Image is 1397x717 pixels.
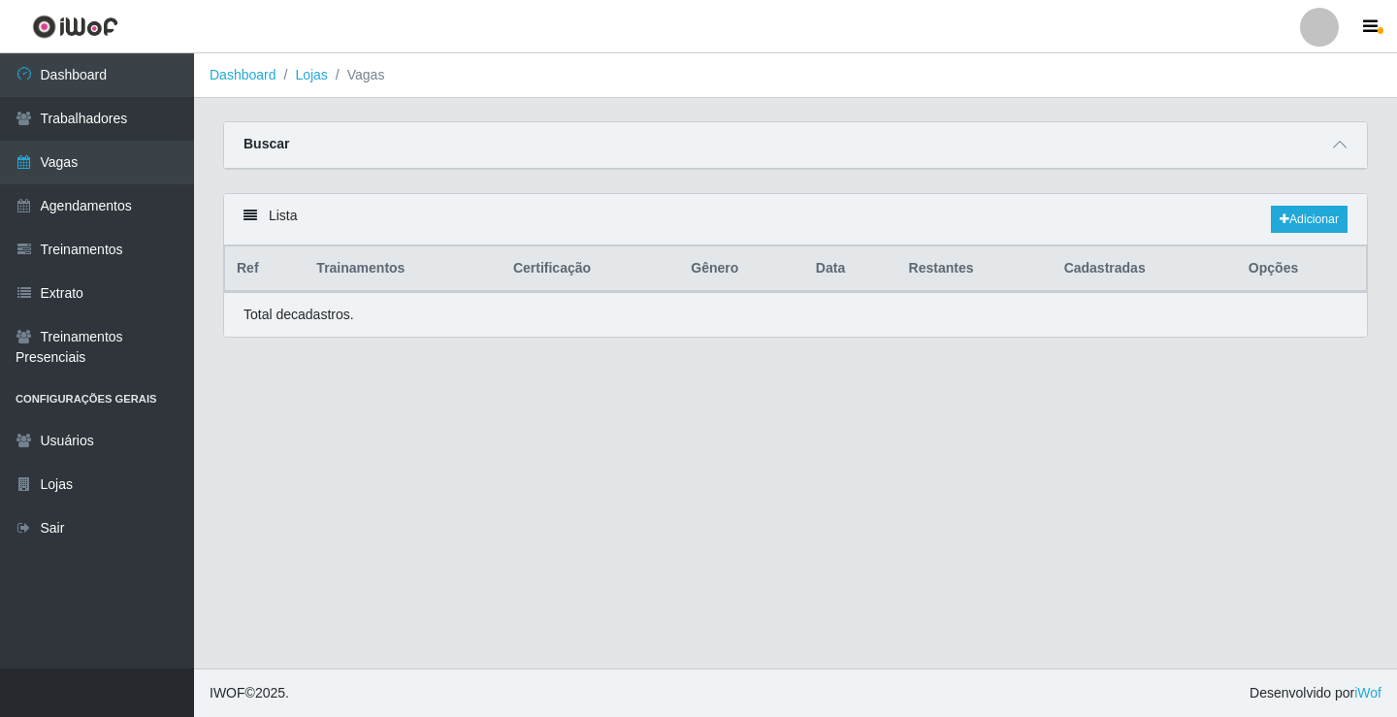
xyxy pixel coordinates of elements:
[244,305,354,325] p: Total de cadastros.
[32,15,118,39] img: CoreUI Logo
[295,67,327,82] a: Lojas
[679,246,804,292] th: Gênero
[1354,685,1381,701] a: iWof
[328,65,385,85] li: Vagas
[224,194,1367,245] div: Lista
[210,685,245,701] span: IWOF
[1053,246,1237,292] th: Cadastradas
[897,246,1053,292] th: Restantes
[1250,683,1381,703] span: Desenvolvido por
[210,683,289,703] span: © 2025 .
[1271,206,1348,233] a: Adicionar
[244,136,289,151] strong: Buscar
[305,246,502,292] th: Trainamentos
[502,246,679,292] th: Certificação
[225,246,306,292] th: Ref
[804,246,897,292] th: Data
[194,53,1397,98] nav: breadcrumb
[210,67,276,82] a: Dashboard
[1237,246,1367,292] th: Opções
